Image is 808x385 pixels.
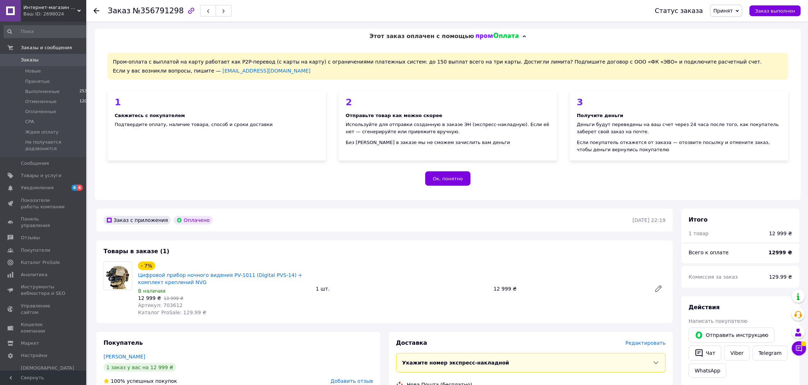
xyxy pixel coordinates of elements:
[21,57,38,63] span: Заказы
[108,6,130,15] span: Заказ
[402,360,509,366] span: Укажите номер экспресс-накладной
[346,121,550,135] div: Используйте для отправки созданную в заказе ЭН (экспресс-накладную). Если её нет — сгенерируйте и...
[21,352,47,359] span: Настройки
[689,274,738,280] span: Комиссия за заказ
[651,282,666,296] a: Редактировать
[655,7,703,14] div: Статус заказа
[25,119,34,125] span: CPA
[138,295,161,301] span: 12 999 ₴
[346,139,550,146] div: Без [PERSON_NAME] в заказе мы не сможем зачислить вам деньги
[749,5,801,16] button: Заказ выполнен
[104,339,143,346] span: Покупатель
[164,296,183,301] span: 13 999 ₴
[104,354,145,360] a: [PERSON_NAME]
[133,6,184,15] span: №356791298
[23,4,77,11] span: Интернет-магазин «Sale Zone»
[25,78,50,85] span: Принятые
[396,339,427,346] span: Доставка
[138,302,183,308] span: Артикул: 703612
[753,345,788,361] a: Telegram
[104,363,176,372] div: 1 заказ у вас на 12 999 ₴
[625,340,666,346] span: Редактировать
[115,121,319,128] div: Подтвердите оплату, наличие товара, способ и сроки доставки
[104,248,169,255] span: Товары в заказе (1)
[138,310,206,315] span: Каталог ProSale: 129.99 ₴
[113,67,783,74] div: Если у вас возникли вопросы, пишите —
[577,121,781,135] div: Деньги будут переведены на ваш счет через 24 часа после того, как покупатель заберет свой заказ н...
[476,33,519,40] img: evopay logo
[21,216,66,229] span: Панель управления
[21,197,66,210] span: Показатели работы компании
[25,68,41,74] span: Новые
[713,8,733,14] span: Принят
[21,272,47,278] span: Аналитика
[689,216,708,223] span: Итого
[79,88,92,95] span: 25328
[104,262,132,290] img: Цифровой прибор ночного видения PV-1011 (Digital PVS-14) + комплект креплений NVG
[768,250,792,255] b: 12999 ₴
[25,98,56,105] span: Отмененные
[21,247,50,254] span: Покупатели
[689,231,709,236] span: 1 товар
[21,160,49,167] span: Сообщения
[21,340,39,347] span: Маркет
[724,345,749,361] a: Viber
[369,33,474,40] span: Этот заказ оплачен с помощью
[689,328,775,343] button: Отправить инструкцию
[93,7,99,14] div: Вернуться назад
[115,98,319,107] div: 1
[425,171,470,186] button: Ок, понятно
[331,378,373,384] span: Добавить отзыв
[115,113,185,118] b: Свяжитесь с покупателем
[689,318,748,324] span: Написать покупателю
[79,98,92,105] span: 12035
[77,185,83,191] span: 4
[25,139,89,152] span: Не получается додзвонится
[577,98,781,107] div: 3
[104,216,171,224] div: Заказ с приложения
[72,185,77,191] span: 6
[138,261,155,270] div: - 7%
[769,274,792,280] span: 129.99 ₴
[21,321,66,334] span: Кошелек компании
[433,176,463,181] span: Ок, понятно
[138,288,165,294] span: В наличии
[689,363,726,378] a: WhatsApp
[107,53,788,80] div: Пром-оплата с выплатой на карту работает как P2P-перевод (с карты на карту) с ограничениями плате...
[21,45,72,51] span: Заказы и сообщения
[21,185,54,191] span: Уведомления
[25,129,59,135] span: Ждем оплату
[577,139,781,153] div: Если покупатель откажется от заказа — отозвите посылку и отмените заказ, чтобы деньги вернулись п...
[21,303,66,316] span: Управление сайтом
[21,259,60,266] span: Каталог ProSale
[25,88,60,95] span: Выполненные
[21,235,40,241] span: Отзывы
[313,284,491,294] div: 1 шт.
[21,284,66,297] span: Инструменты вебмастера и SEO
[755,8,795,14] span: Заказ выполнен
[174,216,212,224] div: Оплачено
[769,230,792,237] div: 12 999 ₴
[491,284,648,294] div: 12 999 ₴
[21,172,61,179] span: Товары и услуги
[111,378,125,384] span: 100%
[689,304,720,311] span: Действия
[633,217,666,223] time: [DATE] 22:19
[222,68,311,74] a: [EMAIL_ADDRESS][DOMAIN_NAME]
[23,11,86,17] div: Ваш ID: 2698024
[21,365,74,385] span: [DEMOGRAPHIC_DATA] и счета
[346,113,442,118] b: Отправьте товар как можно скорее
[138,272,302,285] a: Цифровой прибор ночного видения PV-1011 (Digital PVS-14) + комплект креплений NVG
[689,250,729,255] span: Всего к оплате
[25,108,56,115] span: Оплаченные
[792,341,806,356] button: Чат с покупателем
[346,98,550,107] div: 2
[104,377,177,385] div: успешных покупок
[4,25,93,38] input: Поиск
[577,113,623,118] b: Получите деньги
[689,345,721,361] button: Чат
